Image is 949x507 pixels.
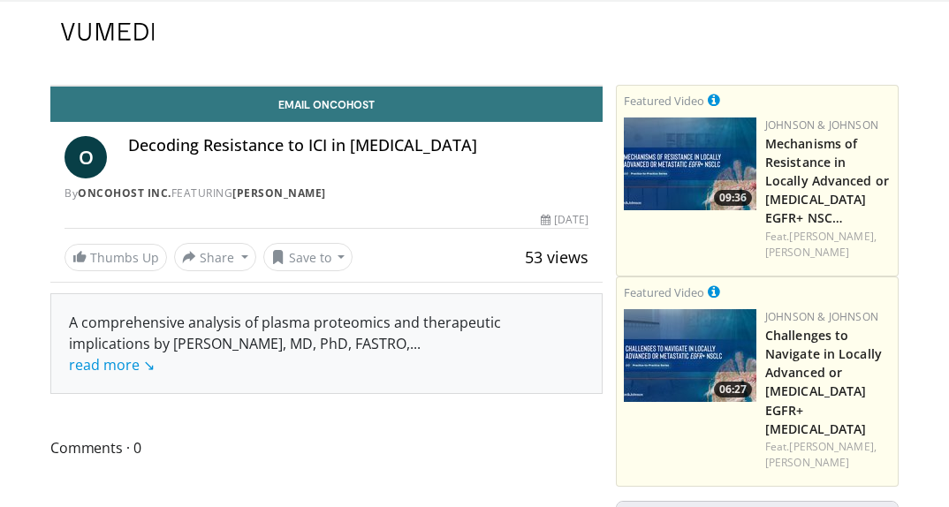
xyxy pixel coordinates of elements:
button: Share [174,243,256,271]
div: Feat. [765,229,891,261]
a: read more ↘ [69,355,155,375]
img: 7845151f-d172-4318-bbcf-4ab447089643.jpeg.150x105_q85_crop-smart_upscale.jpg [624,309,756,402]
a: Challenges to Navigate in Locally Advanced or [MEDICAL_DATA] EGFR+ [MEDICAL_DATA] [765,327,882,437]
a: Thumbs Up [65,244,167,271]
span: 06:27 [714,382,752,397]
a: Oncohost Inc. [78,185,171,201]
a: This is paid for by Johnson & Johnson [708,90,720,110]
a: [PERSON_NAME] [232,185,326,201]
a: Mechanisms of Resistance in Locally Advanced or [MEDICAL_DATA] EGFR+ NSC… [765,135,889,226]
img: VuMedi Logo [61,23,155,41]
small: Featured Video [624,284,704,300]
a: 09:36 [624,117,756,210]
img: 84252362-9178-4a34-866d-0e9c845de9ea.jpeg.150x105_q85_crop-smart_upscale.jpg [624,117,756,210]
a: Johnson & Johnson [765,117,878,132]
a: Johnson & Johnson [765,309,878,324]
small: Featured Video [624,93,704,109]
span: 53 views [525,246,588,268]
a: O [65,136,107,178]
div: Feat. [765,439,891,471]
a: This is paid for by Johnson & Johnson [708,282,720,301]
span: 09:36 [714,190,752,206]
button: Save to [263,243,353,271]
div: By FEATURING [65,185,588,201]
a: [PERSON_NAME] [765,245,849,260]
a: [PERSON_NAME], [789,439,876,454]
a: 06:27 [624,309,756,402]
div: A comprehensive analysis of plasma proteomics and therapeutic implications by [PERSON_NAME], MD, ... [69,312,584,375]
div: [DATE] [541,212,588,228]
h3: Mechanisms of Resistance in Locally Advanced or Metastatic EGFR+ NSCLC [765,133,891,227]
a: Email Oncohost [50,87,603,122]
span: Comments 0 [50,436,603,459]
a: [PERSON_NAME] [765,455,849,470]
h4: Decoding Resistance to ICI in [MEDICAL_DATA] [128,136,588,155]
a: [PERSON_NAME], [789,229,876,244]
